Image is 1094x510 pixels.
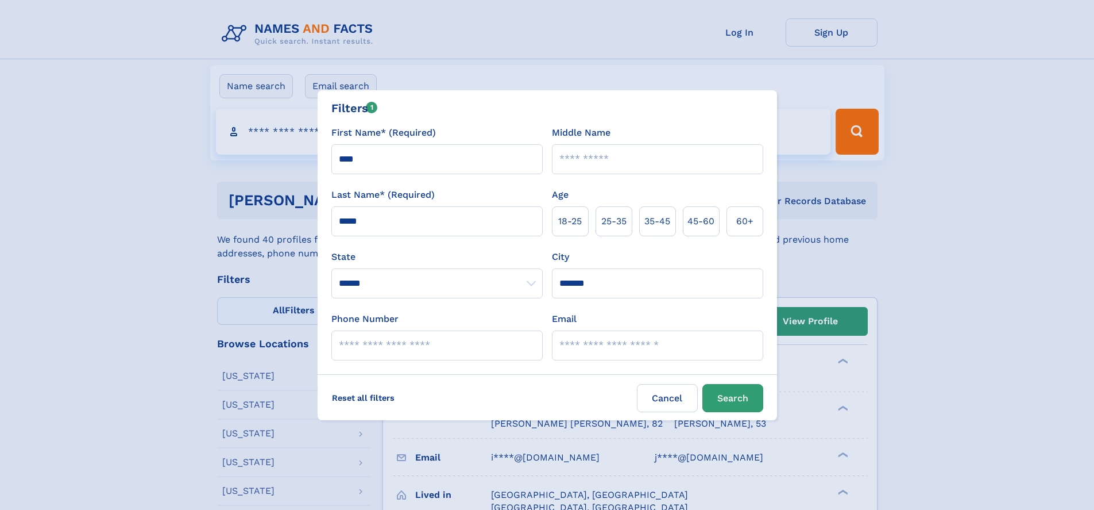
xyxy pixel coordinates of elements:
label: First Name* (Required) [331,126,436,140]
label: State [331,250,543,264]
span: 35‑45 [644,214,670,228]
label: Phone Number [331,312,399,326]
label: Age [552,188,569,202]
button: Search [702,384,763,412]
label: City [552,250,569,264]
label: Middle Name [552,126,610,140]
label: Email [552,312,577,326]
span: 25‑35 [601,214,627,228]
span: 18‑25 [558,214,582,228]
span: 45‑60 [687,214,714,228]
label: Reset all filters [324,384,402,412]
span: 60+ [736,214,753,228]
label: Cancel [637,384,698,412]
label: Last Name* (Required) [331,188,435,202]
div: Filters [331,99,378,117]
